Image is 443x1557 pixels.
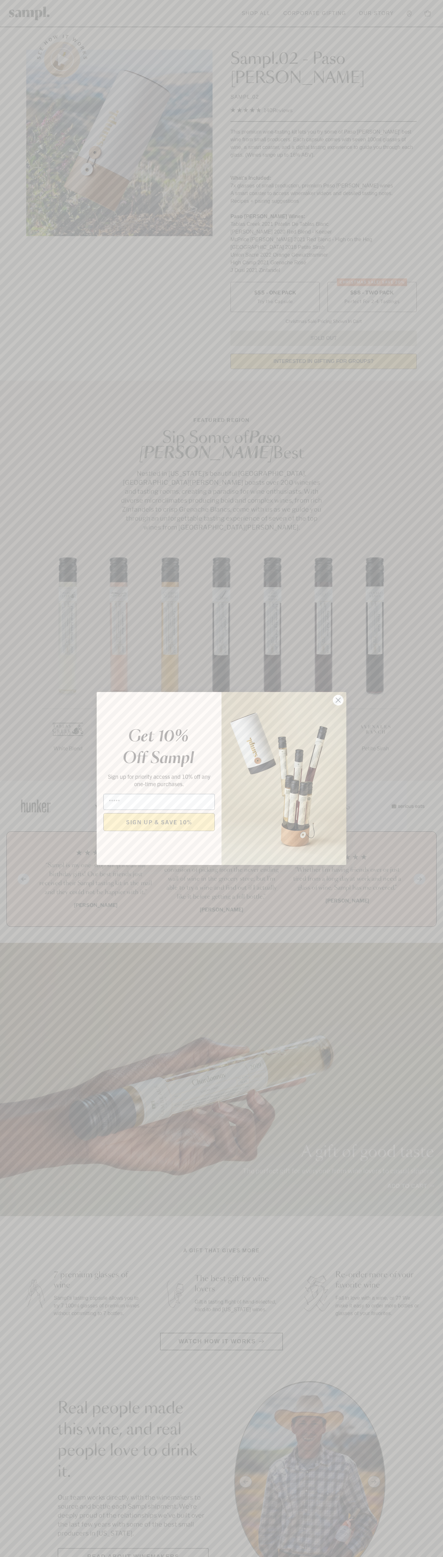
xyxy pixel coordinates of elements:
img: 96933287-25a1-481a-a6d8-4dd623390dc6.png [221,692,346,865]
button: Close dialog [333,695,344,706]
input: Email [103,794,215,810]
em: Get 10% Off Sampl [123,729,194,766]
span: Sign up for priority access and 10% off any one-time purchases. [108,773,210,787]
button: SIGN UP & SAVE 10% [103,813,215,831]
